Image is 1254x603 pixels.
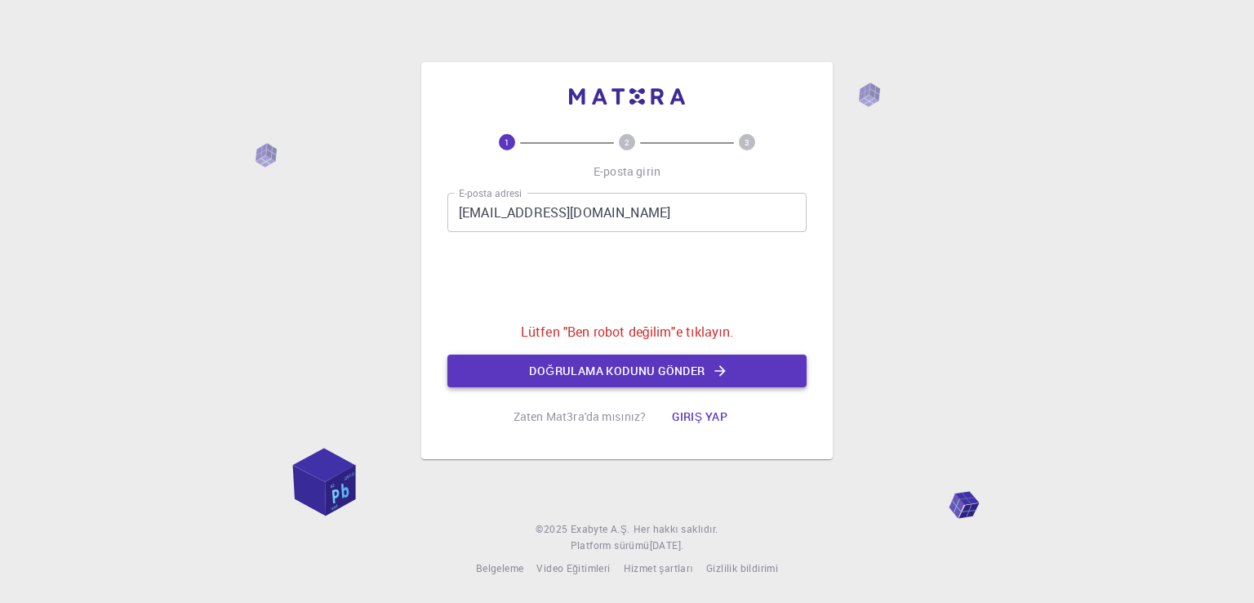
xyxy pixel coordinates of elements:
[672,409,727,424] font: Giriş yap
[745,136,749,148] text: 3
[571,538,650,552] font: Platform sürümü
[529,363,705,378] font: Doğrulama kodunu gönder
[544,522,568,535] font: 2025
[521,323,733,341] font: Lütfen "Ben robot değilim"e tıklayın.
[624,561,693,574] font: Hizmet şartları
[650,538,684,554] a: [DATE].
[659,400,740,433] button: Giriş yap
[650,538,681,552] font: [DATE]
[571,522,630,535] font: Exabyte A.Ş.
[536,522,543,535] font: ©
[459,186,522,200] font: E-posta adresi
[571,521,630,538] a: Exabyte A.Ş.
[706,561,778,574] font: Gizlilik bildirimi
[681,538,683,552] font: .
[634,522,718,535] font: Her hakkı saklıdır.
[624,561,693,577] a: Hizmet şartları
[503,245,751,309] iframe: reCAPTCHA
[476,561,524,574] font: Belgeleme
[625,136,629,148] text: 2
[447,355,807,387] button: Doğrulama kodunu gönder
[536,561,610,574] font: Video Eğitimleri
[594,163,660,179] font: E-posta girin
[706,561,778,577] a: Gizlilik bildirimi
[514,409,646,424] font: Zaten Mat3ra'da mısınız?
[476,561,524,577] a: Belgeleme
[536,561,610,577] a: Video Eğitimleri
[505,136,509,148] text: 1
